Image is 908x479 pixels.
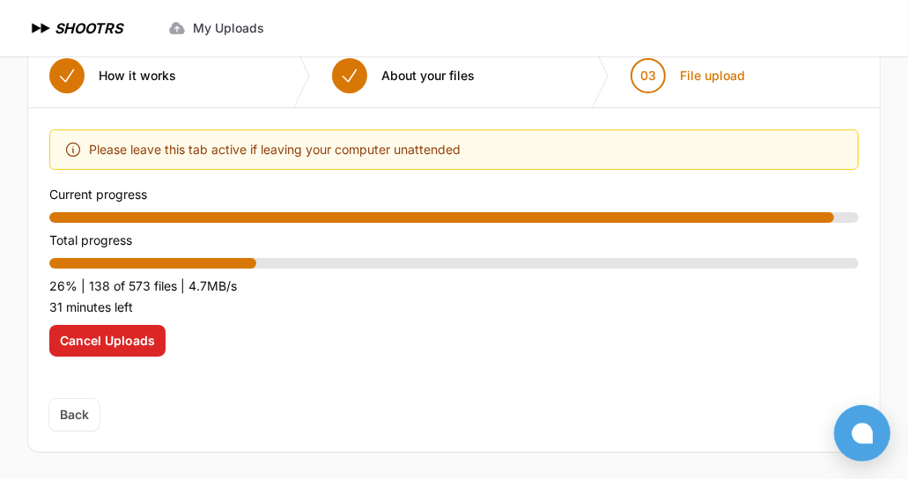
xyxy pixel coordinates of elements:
[640,67,656,85] span: 03
[60,332,155,350] span: Cancel Uploads
[311,44,496,107] button: About your files
[28,18,55,39] img: SHOOTRS
[28,18,122,39] a: SHOOTRS SHOOTRS
[49,230,859,251] p: Total progress
[680,67,745,85] span: File upload
[49,276,859,297] p: 26% | 138 of 573 files | 4.7MB/s
[89,139,461,160] span: Please leave this tab active if leaving your computer unattended
[28,44,197,107] button: How it works
[99,67,176,85] span: How it works
[193,19,264,37] span: My Uploads
[381,67,475,85] span: About your files
[49,297,859,318] p: 31 minutes left
[49,325,166,357] button: Cancel Uploads
[55,18,122,39] h1: SHOOTRS
[49,184,859,205] p: Current progress
[158,12,275,44] a: My Uploads
[834,405,890,461] button: Open chat window
[609,44,766,107] button: 03 File upload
